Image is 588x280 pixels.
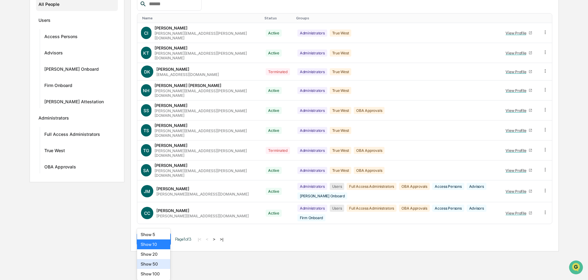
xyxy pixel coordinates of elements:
div: True West [330,68,352,75]
a: View Profile [503,166,535,175]
a: View Profile [503,106,535,115]
div: [PERSON_NAME] [PERSON_NAME] [155,83,221,88]
div: Toggle SortBy [264,16,291,20]
div: True West [330,87,352,94]
div: Start new chat [28,47,101,53]
span: SS [143,108,149,113]
div: Active [266,87,282,94]
a: View Profile [503,48,535,58]
div: [EMAIL_ADDRESS][DOMAIN_NAME] [156,72,219,77]
div: Advisors [44,50,63,57]
span: SA [143,168,149,173]
div: Active [266,107,282,114]
div: Administrators [297,87,327,94]
div: [PERSON_NAME][EMAIL_ADDRESS][PERSON_NAME][DOMAIN_NAME] [155,51,259,60]
div: [PERSON_NAME] Onboard [297,192,347,199]
div: View Profile [505,211,529,215]
span: [PERSON_NAME] [19,100,50,105]
div: 🗄️ [45,126,50,131]
div: [PERSON_NAME] [156,186,189,191]
img: Tammy Steffen [6,78,16,88]
span: Page 1 of 3 [175,237,191,242]
span: [PERSON_NAME] [19,84,50,89]
div: View Profile [505,148,529,153]
div: [PERSON_NAME] [155,103,187,108]
div: [PERSON_NAME][EMAIL_ADDRESS][PERSON_NAME][DOMAIN_NAME] [155,168,259,178]
div: Active [266,210,282,217]
span: TG [143,148,149,153]
div: True West [330,147,352,154]
button: < [204,237,210,242]
div: Administrators [297,205,327,212]
div: View Profile [505,31,529,35]
img: 1746055101610-c473b297-6a78-478c-a979-82029cc54cd1 [6,47,17,58]
div: OBA Approvals [354,167,385,174]
div: Toggle SortBy [142,16,260,20]
span: Preclearance [12,126,40,132]
span: • [51,84,53,89]
div: Administrators [38,115,69,123]
div: True West [44,148,65,155]
span: Data Lookup [12,137,39,144]
div: Show 5 [137,230,171,239]
div: Toggle SortBy [296,16,497,20]
div: [PERSON_NAME][EMAIL_ADDRESS][PERSON_NAME][DOMAIN_NAME] [155,148,259,158]
div: 🔎 [6,138,11,143]
div: Show 20 [137,249,171,259]
div: We're available if you need us! [28,53,85,58]
a: View Profile [503,126,535,135]
div: Show 50 [137,259,171,269]
div: Toggle SortBy [544,16,550,20]
span: DK [144,69,150,74]
button: Start new chat [105,49,112,56]
div: Administrators [297,107,327,114]
div: Active [266,188,282,195]
a: View Profile [503,28,535,38]
div: Active [266,30,282,37]
div: Users [330,183,344,190]
div: OBA Approvals [354,147,385,154]
div: Access Persons [432,205,464,212]
div: Terminated [266,147,290,154]
a: View Profile [503,146,535,155]
div: [PERSON_NAME] [156,208,189,213]
span: JM [144,189,150,194]
div: View Profile [505,108,529,113]
span: Attestations [51,126,76,132]
a: View Profile [503,187,535,196]
div: Administrators [297,30,327,37]
span: [DATE] [54,84,67,89]
div: [PERSON_NAME] [155,143,187,148]
div: [PERSON_NAME][EMAIL_ADDRESS][PERSON_NAME][DOMAIN_NAME] [155,108,259,118]
a: View Profile [503,67,535,77]
div: Show 100 [137,269,171,279]
div: View Profile [505,189,529,194]
div: Administrators [297,49,327,57]
button: > [211,237,217,242]
div: Administrators [297,68,327,75]
div: Active [266,167,282,174]
div: Toggle SortBy [502,16,536,20]
div: [PERSON_NAME][EMAIL_ADDRESS][PERSON_NAME][DOMAIN_NAME] [155,128,259,138]
div: True West [330,30,352,37]
div: [PERSON_NAME] [155,26,187,30]
a: View Profile [503,208,535,218]
div: [PERSON_NAME] [155,45,187,50]
div: [PERSON_NAME][EMAIL_ADDRESS][PERSON_NAME][DOMAIN_NAME] [155,89,259,98]
div: OBA Approvals [354,107,385,114]
div: Access Persons [44,34,78,41]
div: Advisors [467,183,486,190]
span: [DATE] [54,100,67,105]
div: View Profile [505,88,529,93]
div: Users [38,18,50,25]
p: How can we help? [6,13,112,23]
div: Users [330,205,344,212]
div: Administrators [297,127,327,134]
span: CC [144,211,150,216]
div: Access Persons [432,183,464,190]
div: Firm Onboard [297,214,325,221]
iframe: Open customer support [568,260,585,276]
div: True West [330,107,352,114]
